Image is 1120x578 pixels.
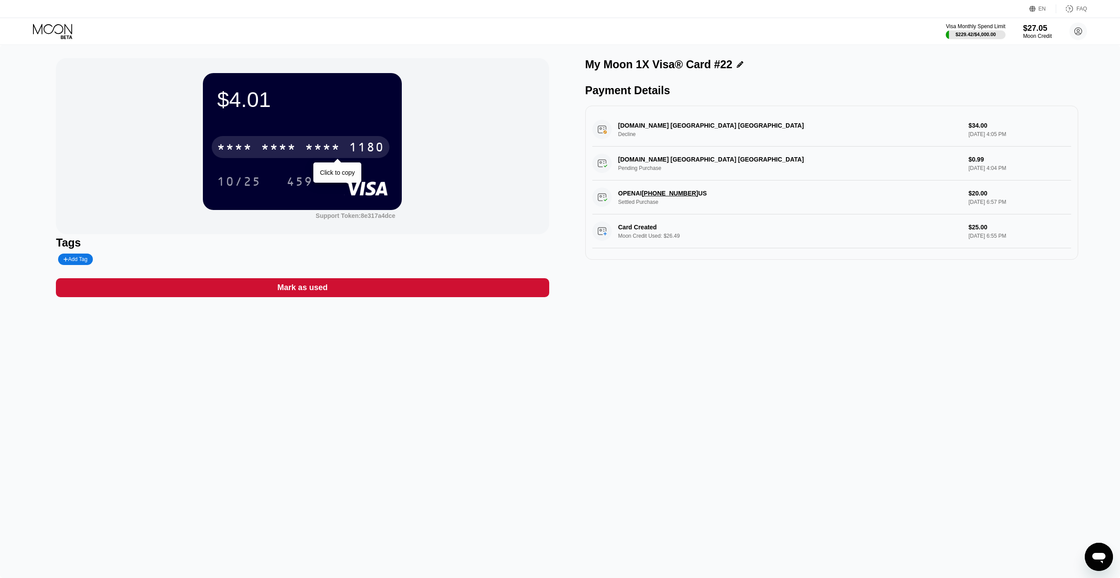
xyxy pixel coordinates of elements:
div: $27.05 [1023,24,1052,33]
div: $229.42 / $4,000.00 [955,32,996,37]
div: Mark as used [277,283,327,293]
div: 10/25 [217,176,261,190]
div: 10/25 [210,170,268,192]
div: Tags [56,236,549,249]
div: 459 [280,170,319,192]
div: Add Tag [58,254,92,265]
iframe: Button to launch messaging window [1085,543,1113,571]
div: Support Token: 8e317a4dce [316,212,395,219]
div: $4.01 [217,87,388,112]
div: 459 [286,176,313,190]
div: Support Token:8e317a4dce [316,212,395,219]
div: Payment Details [585,84,1078,97]
div: Visa Monthly Spend Limit [946,23,1005,29]
div: Moon Credit [1023,33,1052,39]
div: Add Tag [63,256,87,262]
div: FAQ [1056,4,1087,13]
div: FAQ [1076,6,1087,12]
div: $27.05Moon Credit [1023,24,1052,39]
div: EN [1039,6,1046,12]
div: Click to copy [320,169,355,176]
div: Visa Monthly Spend Limit$229.42/$4,000.00 [946,23,1005,39]
div: EN [1029,4,1056,13]
div: Mark as used [56,278,549,297]
div: 1180 [349,141,384,155]
div: My Moon 1X Visa® Card #22 [585,58,733,71]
